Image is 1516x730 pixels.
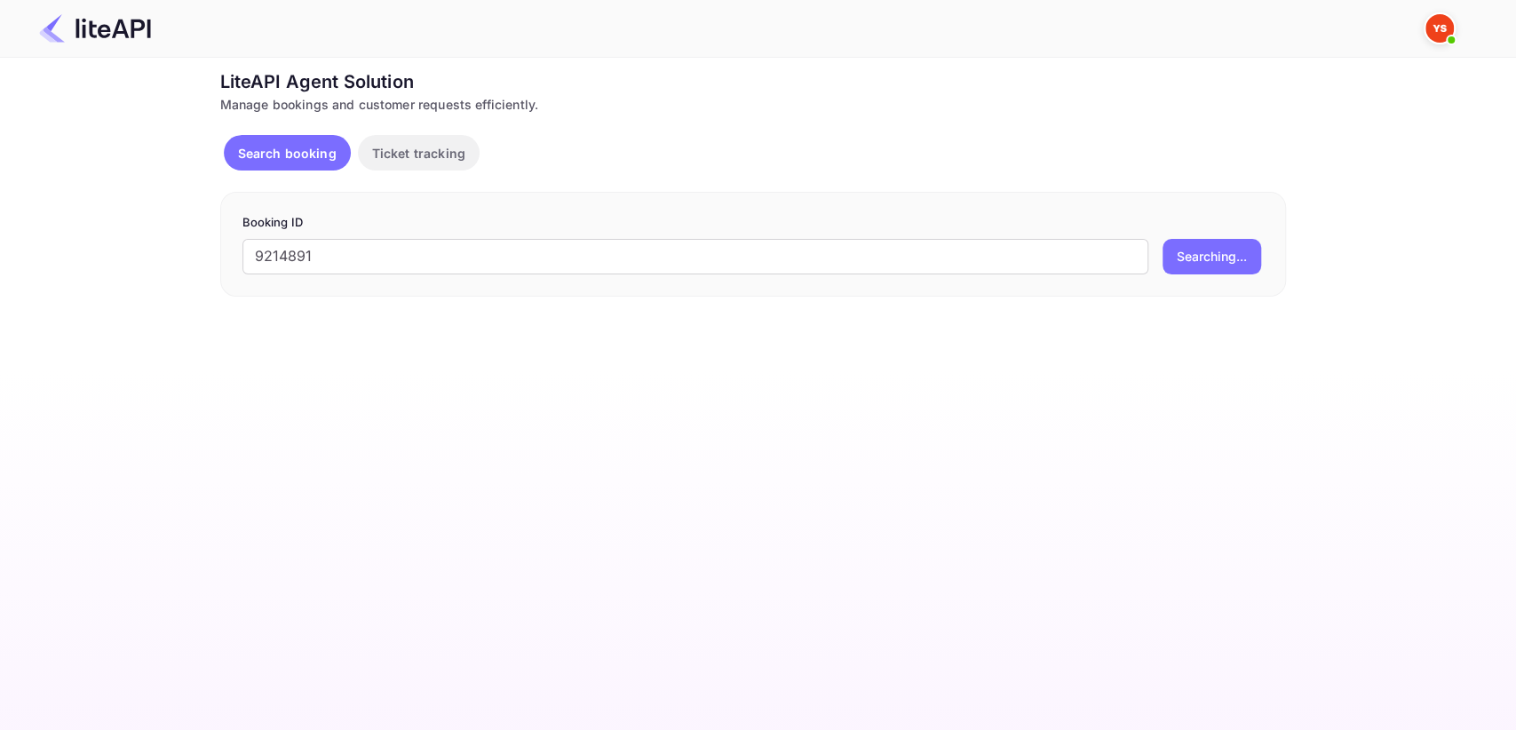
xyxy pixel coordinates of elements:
img: Yandex Support [1425,14,1454,43]
input: Enter Booking ID (e.g., 63782194) [242,239,1148,274]
p: Booking ID [242,214,1264,232]
img: LiteAPI Logo [39,14,151,43]
div: Manage bookings and customer requests efficiently. [220,95,1286,114]
div: LiteAPI Agent Solution [220,68,1286,95]
p: Ticket tracking [372,144,465,163]
button: Searching... [1163,239,1261,274]
p: Search booking [238,144,337,163]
